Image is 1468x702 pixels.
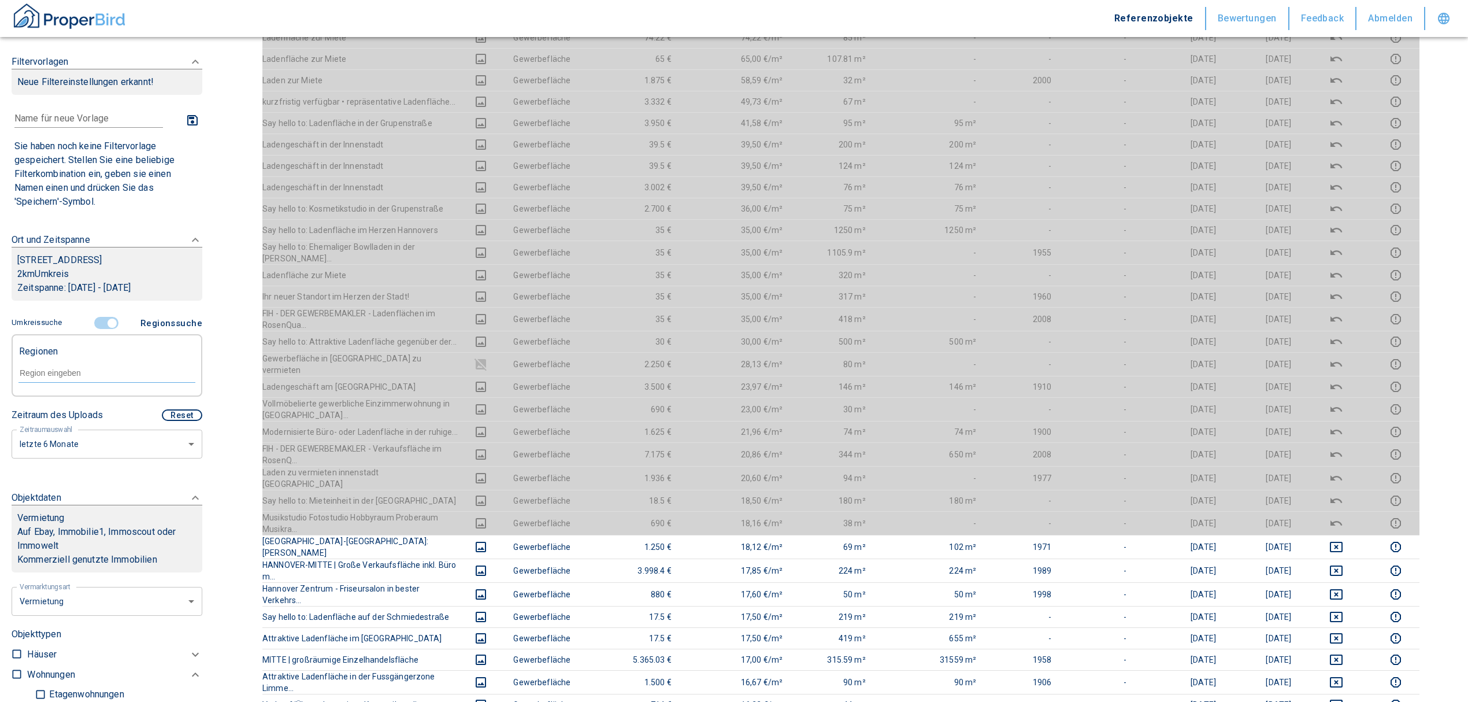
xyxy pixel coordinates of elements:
button: report this listing [1381,180,1410,194]
td: 1955 [985,241,1061,264]
button: images [467,180,495,194]
td: [DATE] [1136,27,1225,48]
td: 107.81 m² [792,48,875,69]
td: 2.250 € [580,352,680,376]
td: [DATE] [1136,219,1225,241]
td: [DATE] [1225,48,1300,69]
button: deselect this listing [1310,448,1363,461]
button: report this listing [1381,31,1410,45]
td: 32 m² [792,69,875,91]
td: - [1061,48,1136,69]
td: 65 € [580,48,680,69]
button: deselect this listing [1310,202,1363,216]
th: Ladenfläche zur Miete [262,48,458,69]
button: deselect this listing [1310,223,1363,237]
td: 200 m² [875,134,986,155]
p: Objektdaten [12,491,61,505]
td: 95 m² [792,112,875,134]
button: report this listing [1381,290,1410,304]
td: - [1061,155,1136,176]
td: - [1061,176,1136,198]
button: report this listing [1381,52,1410,66]
p: Filtervorlagen [12,55,68,69]
button: deselect this listing [1310,564,1363,578]
td: 30 € [580,331,680,352]
td: Gewerbefläche [504,241,580,264]
button: images [467,159,495,173]
td: [DATE] [1136,198,1225,219]
button: images [467,202,495,216]
button: deselect this listing [1310,246,1363,260]
td: - [1061,219,1136,241]
button: report this listing [1381,202,1410,216]
button: Umkreissuche [12,313,66,333]
td: [DATE] [1225,27,1300,48]
th: Vollmöbelierte gewerbliche Einzimmerwohnung in [GEOGRAPHIC_DATA]... [262,397,458,421]
button: Feedback [1289,7,1357,30]
td: Gewerbefläche [504,397,580,421]
a: ProperBird Logo and Home Button [12,2,127,35]
td: - [875,27,986,48]
td: 35,00 €/m² [681,264,792,286]
button: Regionssuche [136,312,202,334]
button: report this listing [1381,588,1410,601]
button: Abmelden [1356,7,1425,30]
button: images [467,516,495,530]
td: - [875,264,986,286]
td: 95 m² [875,112,986,134]
p: 2 km Umkreis [17,267,197,281]
button: images [467,380,495,394]
button: report this listing [1381,516,1410,530]
td: 35 € [580,219,680,241]
button: report this listing [1381,357,1410,371]
td: - [985,352,1061,376]
td: - [985,27,1061,48]
button: deselect this listing [1310,631,1363,645]
button: deselect this listing [1310,494,1363,508]
th: Say hello to: Ladenfläche im Herzen Hannovers [262,219,458,241]
button: report this listing [1381,448,1410,461]
td: 2008 [985,307,1061,331]
td: Gewerbefläche [504,219,580,241]
td: 500 m² [875,331,986,352]
button: report this listing [1381,138,1410,152]
button: deselect this listing [1310,402,1363,416]
td: - [985,219,1061,241]
th: Ladenfläche zur Miete [262,264,458,286]
button: deselect this listing [1310,116,1363,130]
button: report this listing [1381,335,1410,349]
p: Neue Filtereinstellungen erkannt! [17,75,197,89]
button: images [467,448,495,461]
td: [DATE] [1136,176,1225,198]
td: 39.5 € [580,134,680,155]
button: report this listing [1381,312,1410,326]
td: - [875,48,986,69]
button: deselect this listing [1310,653,1363,667]
td: 36,00 €/m² [681,198,792,219]
td: [DATE] [1225,134,1300,155]
td: [DATE] [1136,286,1225,307]
td: [DATE] [1225,307,1300,331]
td: 75 m² [875,198,986,219]
div: letzte 6 Monate [12,586,202,616]
td: 1.875 € [580,69,680,91]
input: Region eingeben [18,368,195,378]
td: 690 € [580,397,680,421]
td: 41,58 €/m² [681,112,792,134]
p: Zeitspanne: [DATE] - [DATE] [17,281,197,295]
td: 49,73 €/m² [681,91,792,112]
td: - [985,155,1061,176]
td: - [1061,286,1136,307]
td: Gewerbefläche [504,69,580,91]
td: [DATE] [1225,264,1300,286]
td: - [1061,241,1136,264]
td: 35 € [580,307,680,331]
button: deselect this listing [1310,425,1363,439]
th: Ladengeschäft in der Innenstadt [262,176,458,198]
td: [DATE] [1136,264,1225,286]
th: Say hello to: Ladenfläche in der Grupenstraße [262,112,458,134]
th: FIH - DER GEWERBEMAKLER - Ladenflächen im RosenQua... [262,307,458,331]
button: images [467,73,495,87]
button: images [467,564,495,578]
img: ProperBird Logo and Home Button [12,2,127,31]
